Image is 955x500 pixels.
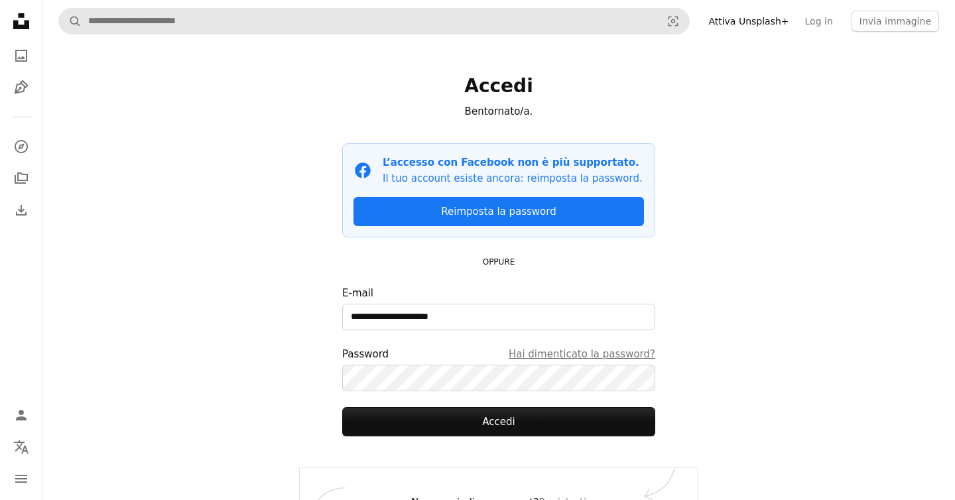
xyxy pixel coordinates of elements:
[8,42,34,69] a: Foto
[8,197,34,223] a: Cronologia download
[58,8,690,34] form: Trova visual in tutto il sito
[483,257,515,267] small: OPPURE
[342,285,655,330] label: E-mail
[342,365,655,391] input: PasswordHai dimenticato la password?
[8,8,34,37] a: Home — Unsplash
[8,133,34,160] a: Esplora
[342,346,655,362] div: Password
[8,434,34,460] button: Lingua
[383,155,643,170] p: L’accesso con Facebook non è più supportato.
[657,9,689,34] button: Ricerca visiva
[509,346,655,362] a: Hai dimenticato la password?
[852,11,939,32] button: Invia immagine
[8,165,34,192] a: Collezioni
[59,9,82,34] button: Cerca su Unsplash
[342,304,655,330] input: E-mail
[8,466,34,492] button: Menu
[342,74,655,98] h1: Accedi
[342,103,655,119] p: Bentornato/a.
[342,407,655,436] button: Accedi
[8,74,34,101] a: Illustrazioni
[797,11,841,32] a: Log in
[700,11,796,32] a: Attiva Unsplash+
[383,170,643,186] p: Il tuo account esiste ancora: reimposta la password.
[353,197,644,226] a: Reimposta la password
[8,402,34,428] a: Accedi / Registrati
